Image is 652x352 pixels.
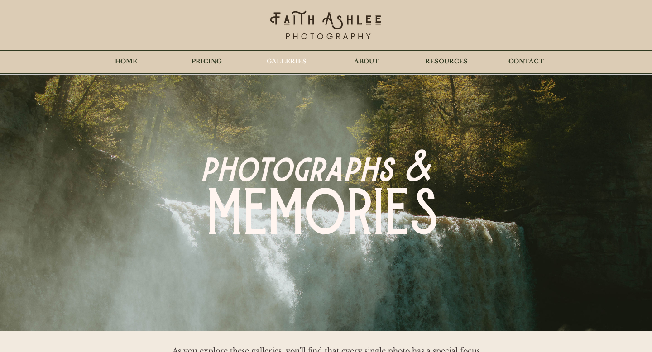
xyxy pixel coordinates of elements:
[166,50,246,73] div: PRICING
[269,9,382,43] img: Faith's Logo Black_edited_edited.png
[200,145,431,196] span: photographs &
[187,50,226,73] p: PRICING
[110,50,142,73] p: HOME
[246,50,326,73] a: GALLERIES
[86,50,566,73] nav: Site
[350,50,384,73] p: ABOUT
[262,50,311,73] p: GALLERIES
[86,50,166,73] a: HOME
[421,50,472,73] p: RESOURCES
[486,50,566,73] a: CONTACT
[206,181,438,256] span: MEMORIES
[326,50,407,73] a: ABOUT
[504,50,548,73] p: CONTACT
[407,50,486,73] a: RESOURCES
